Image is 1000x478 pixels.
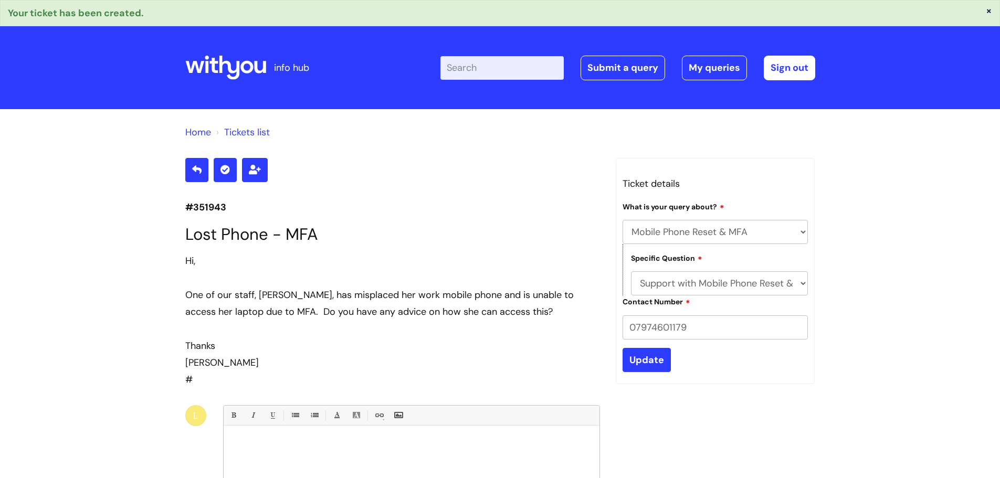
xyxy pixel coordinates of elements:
a: Tickets list [224,126,270,139]
h1: Lost Phone - MFA [185,225,600,244]
div: Thanks [185,337,600,354]
div: L [185,405,206,426]
a: Insert Image... [392,409,405,422]
a: Underline(Ctrl-U) [266,409,279,422]
div: # [185,252,600,388]
a: Sign out [764,56,815,80]
a: Font Color [330,409,343,422]
a: • Unordered List (Ctrl-Shift-7) [288,409,301,422]
button: × [986,6,992,15]
li: Tickets list [214,124,270,141]
a: Submit a query [581,56,665,80]
p: #351943 [185,199,600,216]
input: Search [440,56,564,79]
div: | - [440,56,815,80]
a: My queries [682,56,747,80]
a: Home [185,126,211,139]
input: Update [623,348,671,372]
div: One of our staff, [PERSON_NAME], has misplaced her work mobile phone and is unable to access her ... [185,286,600,321]
div: [PERSON_NAME] [185,354,600,371]
li: Solution home [185,124,211,141]
label: What is your query about? [623,201,724,211]
a: Link [372,409,385,422]
a: Italic (Ctrl-I) [246,409,259,422]
a: Back Color [350,409,363,422]
label: Specific Question [631,252,702,263]
div: Hi, [185,252,600,269]
a: 1. Ordered List (Ctrl-Shift-8) [308,409,321,422]
a: Bold (Ctrl-B) [227,409,240,422]
h3: Ticket details [623,175,808,192]
p: info hub [274,59,309,76]
label: Contact Number [623,296,690,306]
